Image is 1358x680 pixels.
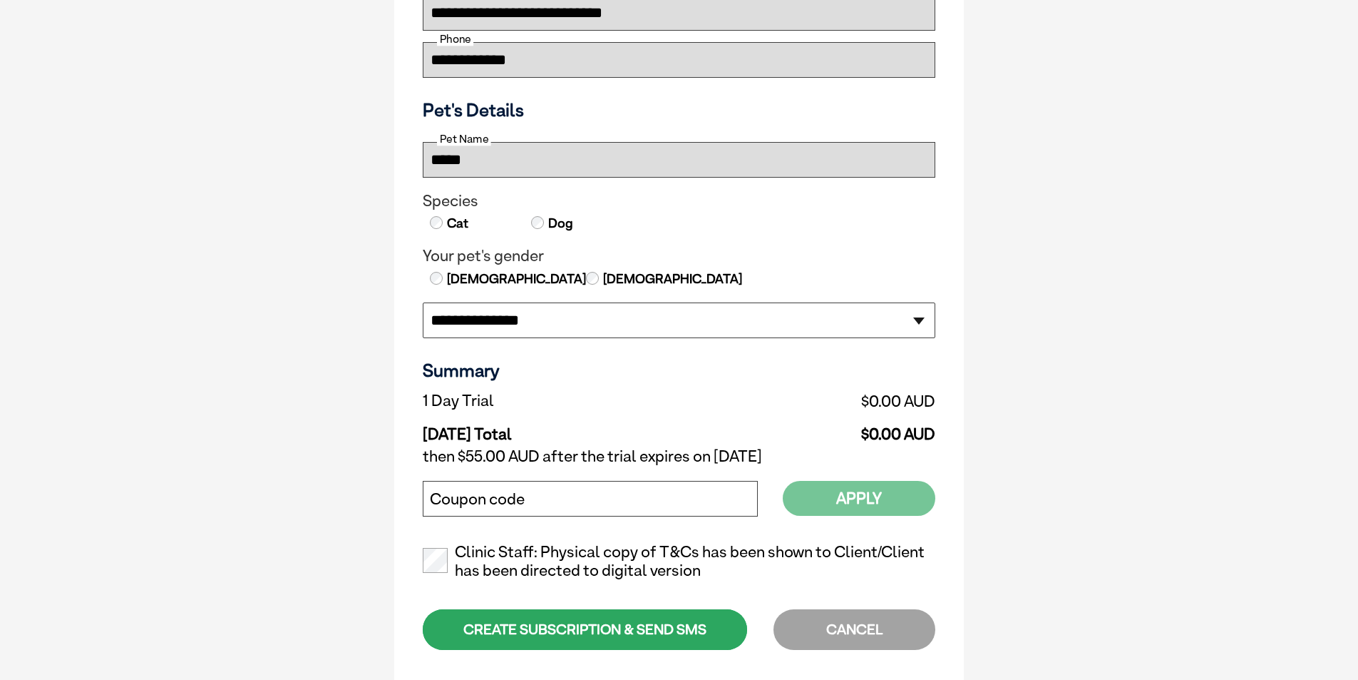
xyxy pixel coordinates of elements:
legend: Species [423,192,935,210]
input: Clinic Staff: Physical copy of T&Cs has been shown to Client/Client has been directed to digital ... [423,548,448,573]
div: CANCEL [773,609,935,650]
button: Apply [783,481,935,516]
td: [DATE] Total [423,414,701,444]
h3: Summary [423,360,935,381]
td: 1 Day Trial [423,388,701,414]
td: $0.00 AUD [701,414,935,444]
legend: Your pet's gender [423,247,935,265]
div: CREATE SUBSCRIPTION & SEND SMS [423,609,747,650]
td: $0.00 AUD [701,388,935,414]
label: Clinic Staff: Physical copy of T&Cs has been shown to Client/Client has been directed to digital ... [423,543,935,580]
h3: Pet's Details [417,99,941,121]
label: Coupon code [430,490,525,509]
td: then $55.00 AUD after the trial expires on [DATE] [423,444,935,470]
label: Phone [437,33,473,46]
